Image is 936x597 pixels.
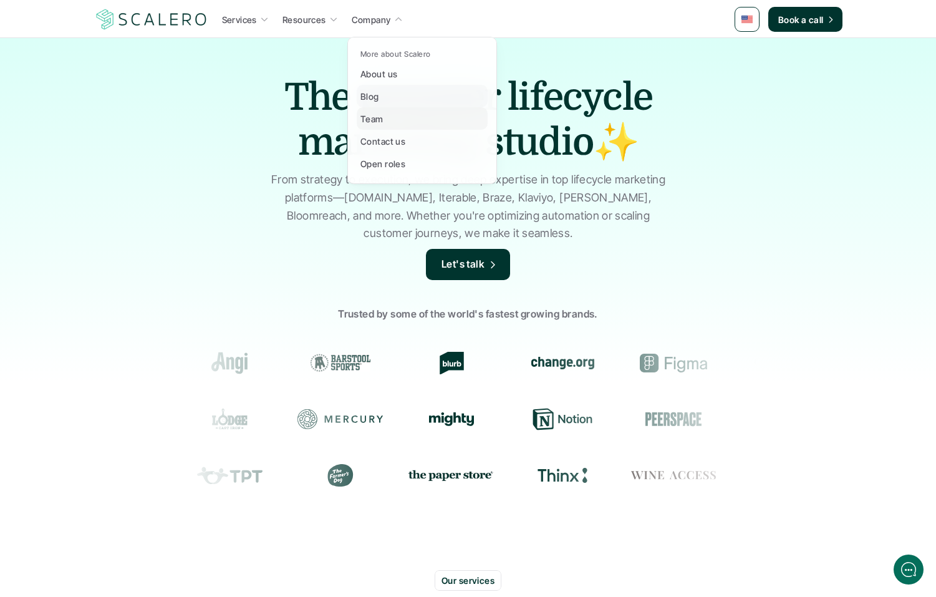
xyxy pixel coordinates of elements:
[778,13,824,26] p: Book a call
[360,112,384,125] p: Team
[357,130,488,152] a: Contact us
[94,7,209,31] img: Scalero company logotype
[352,13,391,26] p: Company
[80,173,150,183] span: New conversation
[19,165,230,190] button: New conversation
[222,13,257,26] p: Services
[768,7,842,32] a: Book a call
[19,61,231,80] h1: Hi! Welcome to [GEOGRAPHIC_DATA].
[357,107,488,130] a: Team
[360,50,431,59] p: More about Scalero
[360,135,405,148] p: Contact us
[282,13,326,26] p: Resources
[360,67,397,80] p: About us
[360,90,379,103] p: Blog
[19,83,231,143] h2: Let us know if we can help with lifecycle marketing.
[357,152,488,175] a: Open roles
[94,8,209,31] a: Scalero company logotype
[441,256,485,273] p: Let's talk
[894,555,924,585] iframe: gist-messenger-bubble-iframe
[357,62,488,85] a: About us
[441,574,495,587] p: Our services
[357,85,488,107] a: Blog
[250,75,687,165] h1: The premier lifecycle marketing studio✨
[360,157,405,170] p: Open roles
[266,171,671,243] p: From strategy to execution, we bring deep expertise in top lifecycle marketing platforms—[DOMAIN_...
[104,436,158,444] span: We run on Gist
[426,249,511,280] a: Let's talk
